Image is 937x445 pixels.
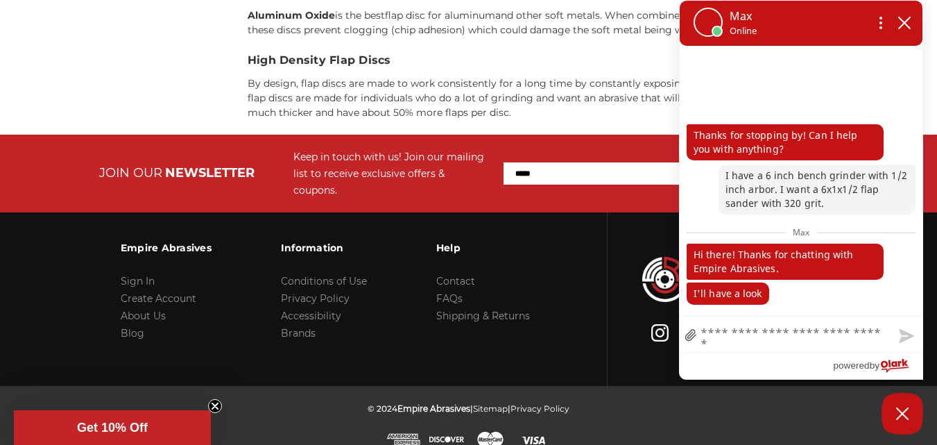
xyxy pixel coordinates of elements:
[473,403,508,414] a: Sitemap
[248,9,335,22] strong: Aluminum Oxide
[165,165,255,180] span: NEWSLETTER
[786,224,816,241] span: Max
[121,327,144,339] a: Blog
[833,357,869,374] span: powered
[680,46,922,316] div: chat
[281,275,367,287] a: Conditions of Use
[888,321,922,353] button: Send message
[687,124,884,160] p: Thanks for stopping by! Can I help you with anything?
[121,275,155,287] a: Sign In
[730,8,757,24] p: Max
[642,257,816,302] img: Empire Abrasives Logo Image
[248,8,877,37] p: is the best and other soft metals. When combined with a white calcium stearate coating, these dis...
[436,275,475,287] a: Contact
[730,24,757,37] p: Online
[77,421,148,435] span: Get 10% Off
[99,165,162,180] span: JOIN OUR
[436,310,530,322] a: Shipping & Returns
[368,400,569,417] p: © 2024 | |
[281,292,350,305] a: Privacy Policy
[510,403,569,414] a: Privacy Policy
[121,233,212,262] h3: Empire Abrasives
[208,399,222,413] button: Close teaser
[687,283,769,305] p: I'll have a look
[870,357,879,374] span: by
[833,353,922,379] a: Powered by Olark
[687,244,884,280] p: Hi there! Thanks for chatting with Empire Abrasives.
[882,393,923,435] button: Close Chatbox
[281,327,316,339] a: Brands
[248,52,877,69] h3: High Density Flap Discs
[868,11,893,35] button: Open chat options menu
[397,403,470,414] span: Empire Abrasives
[680,319,702,353] a: file upload
[281,233,367,262] h3: Information
[121,310,166,322] a: About Us
[436,233,530,262] h3: Help
[293,149,490,199] div: Keep in touch with us! Join our mailing list to receive exclusive offers & coupons.
[121,292,196,305] a: Create Account
[248,76,877,120] p: By design, flap discs are made to work consistently for a long time by constantly exposing fresh ...
[893,12,915,33] button: close chatbox
[281,310,341,322] a: Accessibility
[14,410,211,445] div: Get 10% OffClose teaser
[719,165,915,215] p: I have a 6 inch bench grinder with 1/2 inch arbor. I want a 6x1x1/2 flap sander with 320 grit.
[436,292,463,305] a: FAQs
[385,9,495,22] a: flap disc for aluminum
